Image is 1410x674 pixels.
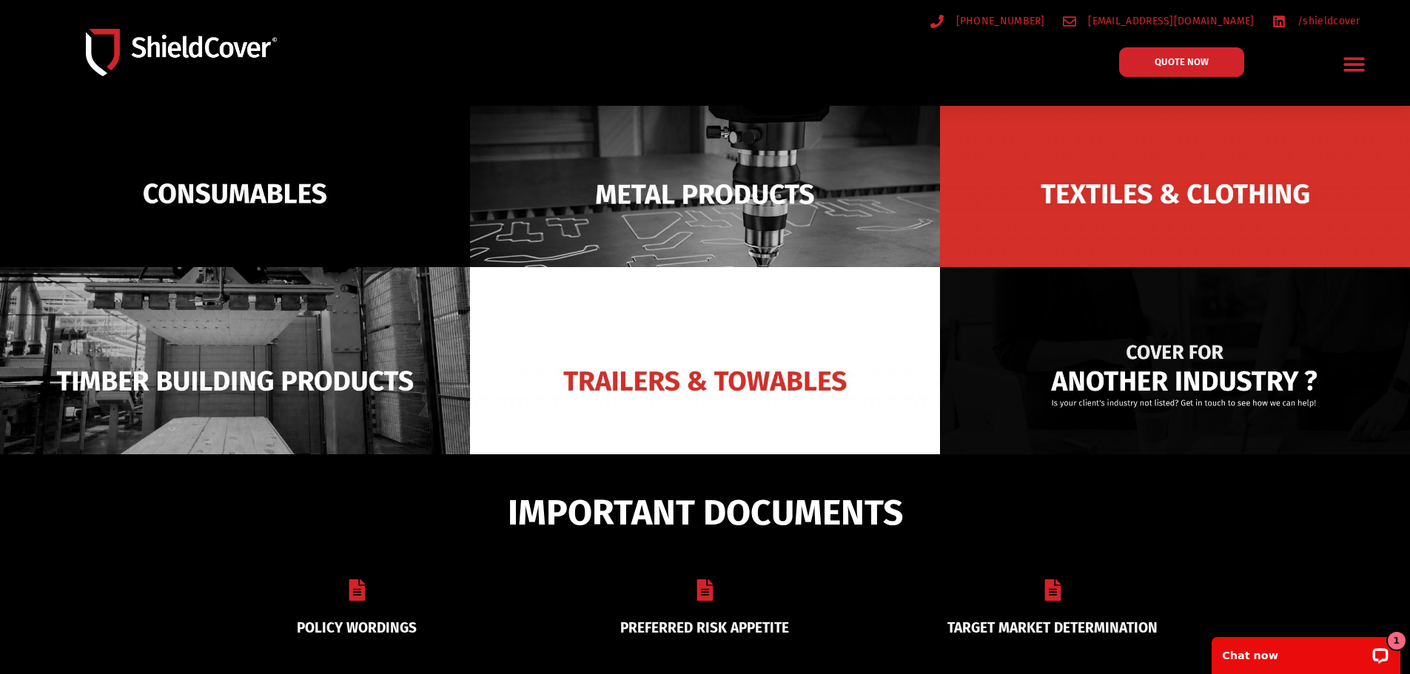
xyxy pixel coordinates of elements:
[1063,12,1255,30] a: [EMAIL_ADDRESS][DOMAIN_NAME]
[1119,47,1244,77] a: QUOTE NOW
[1337,47,1372,81] div: Menu Toggle
[1155,57,1209,67] span: QUOTE NOW
[1272,12,1360,30] a: /shieldcover
[947,619,1158,636] a: TARGET MARKET DETERMINATION
[953,12,1045,30] span: [PHONE_NUMBER]
[86,29,277,75] img: Shield-Cover-Underwriting-Australia-logo-full
[1084,12,1254,30] span: [EMAIL_ADDRESS][DOMAIN_NAME]
[1294,12,1360,30] span: /shieldcover
[930,12,1045,30] a: [PHONE_NUMBER]
[508,499,903,527] span: IMPORTANT DOCUMENTS
[620,619,789,636] a: PREFERRED RISK APPETITE
[1202,627,1410,674] iframe: LiveChat chat widget
[297,619,417,636] a: POLICY WORDINGS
